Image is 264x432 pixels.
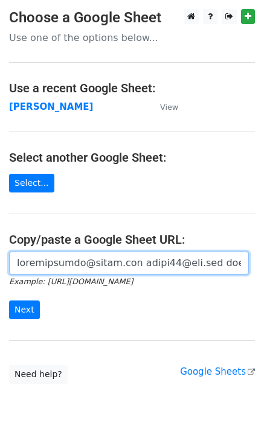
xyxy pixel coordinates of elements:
small: View [160,103,178,112]
small: Example: [URL][DOMAIN_NAME] [9,277,133,286]
h4: Select another Google Sheet: [9,150,255,165]
a: View [148,101,178,112]
a: [PERSON_NAME] [9,101,93,112]
p: Use one of the options below... [9,31,255,44]
a: Google Sheets [180,366,255,377]
iframe: Chat Widget [204,374,264,432]
h4: Copy/paste a Google Sheet URL: [9,232,255,247]
a: Select... [9,174,54,192]
a: Need help? [9,365,68,384]
input: Next [9,300,40,319]
h3: Choose a Google Sheet [9,9,255,27]
input: Paste your Google Sheet URL here [9,252,249,275]
h4: Use a recent Google Sheet: [9,81,255,95]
